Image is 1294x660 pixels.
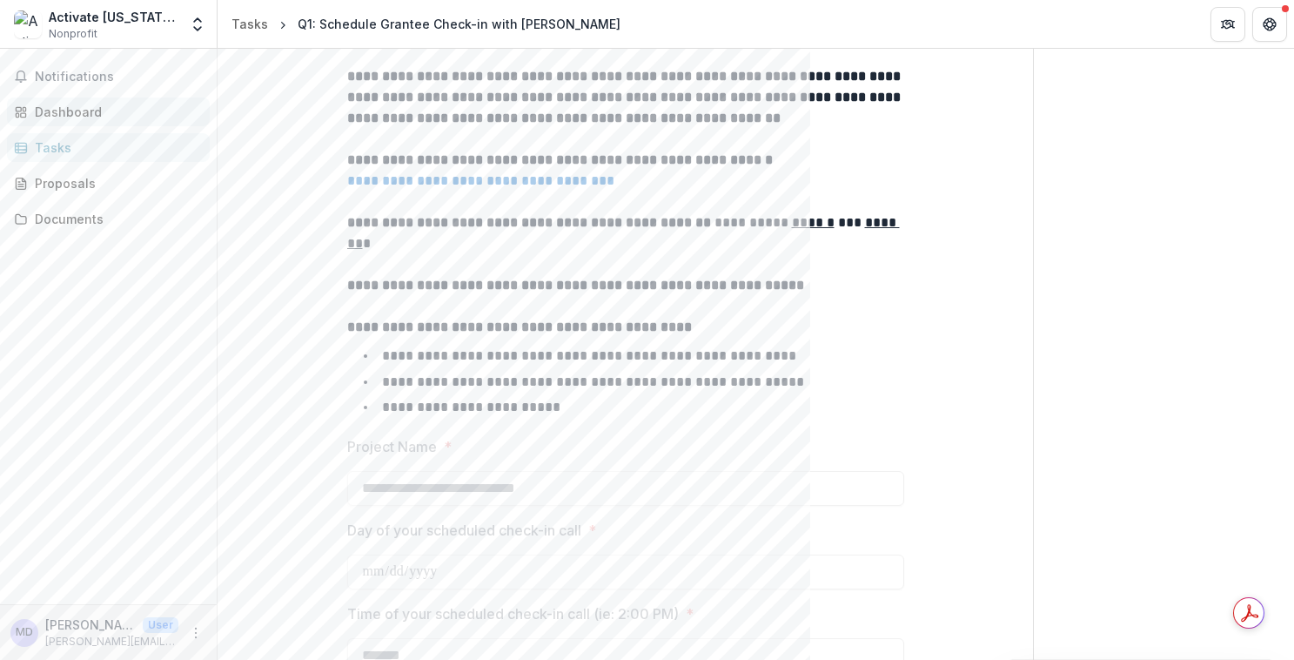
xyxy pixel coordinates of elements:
span: Nonprofit [49,26,97,42]
p: Time of your scheduled check-in call (ie: 2:00 PM) [347,603,679,624]
p: Project Name [347,436,437,457]
div: Activate [US_STATE] Incorporated [49,8,178,26]
p: [PERSON_NAME] [45,616,136,634]
button: Notifications [7,63,210,91]
a: Dashboard [7,98,210,126]
div: Documents [35,210,196,228]
span: Notifications [35,70,203,84]
div: Tasks [231,15,268,33]
p: [PERSON_NAME][EMAIL_ADDRESS][DOMAIN_NAME] [45,634,178,650]
button: More [185,623,206,643]
button: Get Help [1252,7,1287,42]
p: Day of your scheduled check-in call [347,520,581,541]
p: User [143,617,178,633]
div: Tasks [35,138,196,157]
button: Partners [1210,7,1245,42]
nav: breadcrumb [225,11,627,37]
button: Open entity switcher [185,7,210,42]
div: Proposals [35,174,196,192]
div: Mitch Drummond [16,627,33,638]
a: Documents [7,205,210,233]
div: Q1: Schedule Grantee Check-in with [PERSON_NAME] [298,15,620,33]
a: Proposals [7,169,210,198]
a: Tasks [7,133,210,162]
img: Activate Oklahoma Incorporated [14,10,42,38]
div: Dashboard [35,103,196,121]
a: Tasks [225,11,275,37]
